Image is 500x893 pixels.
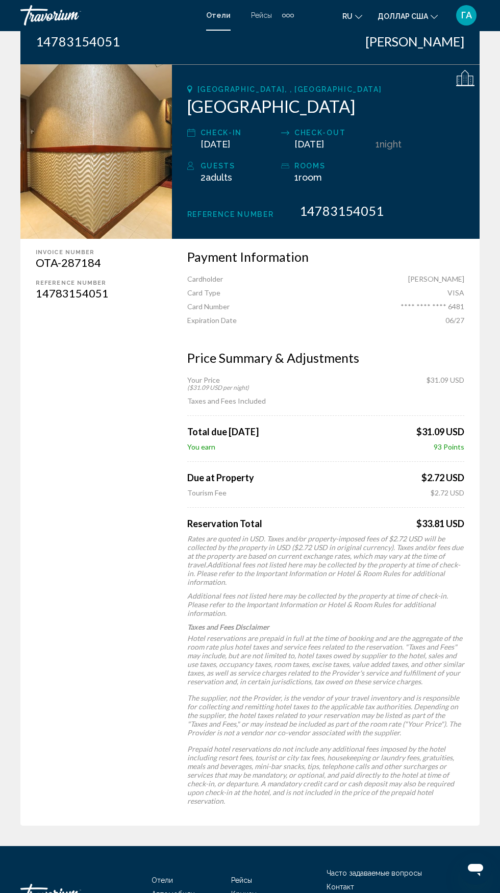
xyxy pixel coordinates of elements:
[447,288,464,297] span: VISA
[187,396,266,405] span: Taxes and Fees Included
[461,10,472,20] font: ГА
[187,426,259,437] span: Total due [DATE]
[294,172,322,183] span: 1
[36,286,152,300] div: 14783154051
[20,5,196,26] a: Травориум
[408,275,464,283] span: [PERSON_NAME]
[187,96,464,116] h2: [GEOGRAPHIC_DATA]
[187,376,220,384] span: Your Price
[187,693,464,737] p: The supplier, not the Provider, is the vendor of your travel inventory and is responsible for col...
[376,139,380,150] span: 1
[187,745,464,805] p: Prepaid hotel reservations do not include any additional fees imposed by the hotel including reso...
[187,210,274,218] span: Reference Number
[416,518,464,529] span: $33.81 USD
[453,5,480,26] button: Меню пользователя
[380,139,402,150] span: Night
[197,85,382,93] span: [GEOGRAPHIC_DATA], , [GEOGRAPHIC_DATA]
[187,488,227,497] span: Tourism Fee
[342,9,362,23] button: Изменить язык
[421,472,464,483] span: $2.72 USD
[201,127,276,139] div: Check-in
[459,852,492,885] iframe: Кнопка запуска окна обмена сообщениями
[327,883,354,891] a: Контакт
[299,203,384,218] span: 14783154051
[416,426,464,437] span: $31.09 USD
[282,7,294,23] button: Дополнительные элементы навигации
[445,316,464,325] span: 06/27
[187,560,460,586] span: Additional fees not listed here may be collected by the property at time of check-in. Please refe...
[201,160,276,172] div: Guests
[187,634,464,686] p: Hotel reservations are prepaid in full at the time of booking and are the aggregate of the room r...
[187,249,464,264] h3: Payment Information
[251,11,272,19] a: Рейсы
[342,12,353,20] font: ru
[187,316,237,325] span: Expiration Date
[201,139,230,150] span: [DATE]
[187,534,463,569] span: Rates are quoted in USD. Taxes and/or property-imposed fees of $2.72 USD will be collected by the...
[152,876,173,884] a: Отели
[294,139,324,150] span: [DATE]
[327,869,422,877] a: Часто задаваемые вопросы
[187,442,215,451] span: You earn
[206,172,232,183] span: Adults
[431,488,464,497] span: $2.72 USD
[231,876,252,884] a: Рейсы
[294,160,370,172] div: rooms
[427,376,464,384] span: $31.09 USD
[206,11,231,19] a: Отели
[187,623,464,631] p: Taxes and Fees Disclaimer
[187,472,254,483] span: Due at Property
[434,442,464,451] span: 93 Points
[187,591,448,617] span: Additional fees not listed here may be collected by the property at time of check-in. Please refe...
[187,518,262,529] span: Reservation Total
[187,384,249,391] span: ($31.09 USD per night)
[187,302,230,311] span: Card Number
[378,12,428,20] font: доллар США
[36,256,152,269] div: OTA-287184
[187,350,464,365] h3: Price Summary & Adjustments
[36,280,152,286] div: Reference number
[36,249,152,256] div: Invoice Number
[187,288,220,297] span: Card Type
[378,9,438,23] button: Изменить валюту
[36,34,120,49] div: 14783154051
[187,275,223,283] span: Cardholder
[298,172,322,183] span: Room
[201,172,232,183] span: 2
[365,34,464,49] div: [PERSON_NAME]
[294,127,370,139] div: Check-out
